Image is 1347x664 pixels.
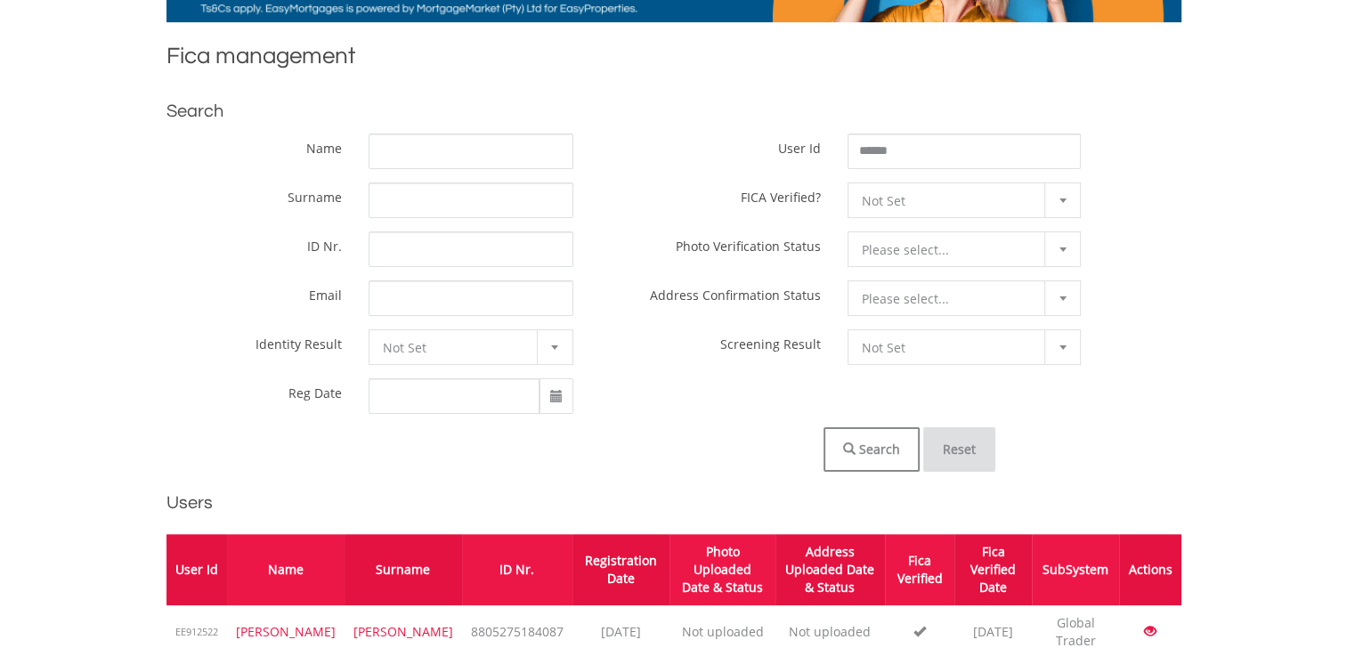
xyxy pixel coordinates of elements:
th: ID Nr. [462,534,572,605]
td: EE912522 [166,605,227,659]
label: Photo Verification Status [676,231,821,255]
label: FICA Verified? [741,182,821,206]
label: Reg Date [288,378,342,401]
label: Screening Result [720,329,821,352]
td: Not uploaded [669,605,775,659]
td: Not uploaded [775,605,885,659]
td: [PERSON_NAME] [345,605,462,659]
h2: Users [166,490,1181,516]
td: [DATE] [572,605,670,659]
label: Identity Result [256,329,342,352]
th: Photo Uploaded Date & Status [669,534,775,605]
th: Name [227,534,345,605]
th: Registration Date [572,534,670,605]
h1: Fica management [166,40,1181,80]
label: User Id [778,134,821,157]
span: Please select... [862,232,1041,268]
label: Surname [288,182,342,206]
th: Actions [1119,534,1181,605]
h2: Search [166,98,1181,125]
span: Not Set [862,330,1041,366]
td: [DATE] [954,605,1032,659]
td: [PERSON_NAME] [227,605,345,659]
td: 8805275184087 [462,605,572,659]
label: ID Nr. [307,231,342,255]
span: Not Set [862,183,1041,219]
span: Not Set [383,330,532,366]
th: Address Uploaded Date & Status [775,534,885,605]
label: Email [309,280,342,304]
span: Please select... [862,281,1041,317]
th: Fica Verified Date [954,534,1032,605]
th: Surname [345,534,462,605]
td: Global Trader [1032,605,1119,659]
th: SubSystem [1032,534,1119,605]
th: Fica Verified [885,534,954,605]
button: Reset [923,427,995,472]
button: Search [824,427,920,472]
label: Name [306,134,342,157]
label: Address Confirmation Status [650,280,821,304]
th: User Id [166,534,227,605]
